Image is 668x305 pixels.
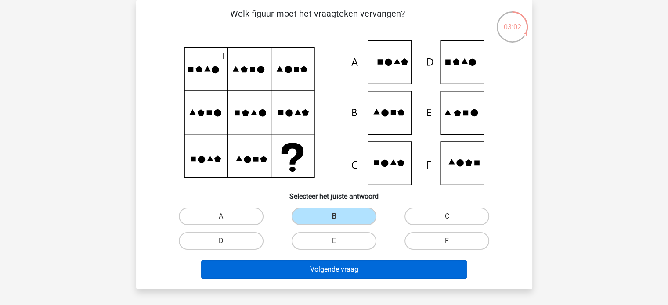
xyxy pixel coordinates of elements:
[201,260,467,279] button: Volgende vraag
[292,208,376,225] label: B
[404,208,489,225] label: C
[179,208,264,225] label: A
[496,11,529,32] div: 03:02
[150,7,485,33] p: Welk figuur moet het vraagteken vervangen?
[150,185,518,201] h6: Selecteer het juiste antwoord
[292,232,376,250] label: E
[404,232,489,250] label: F
[179,232,264,250] label: D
